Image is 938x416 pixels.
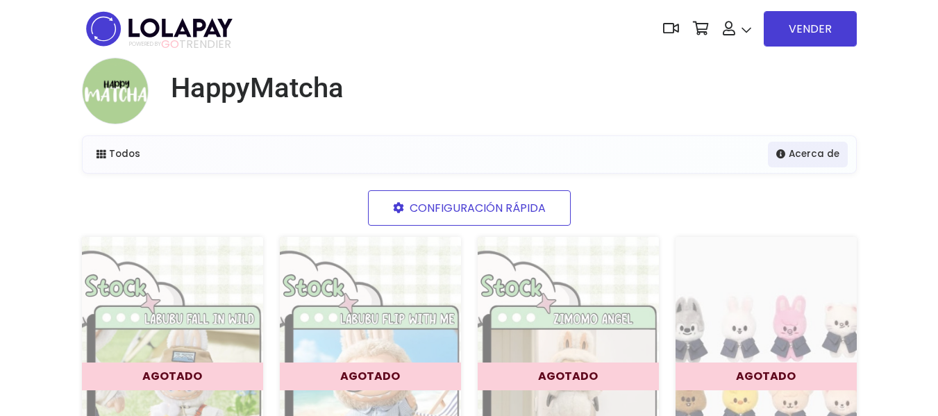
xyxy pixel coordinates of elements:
[478,363,659,390] div: AGOTADO
[88,142,149,167] a: Todos
[764,11,857,47] a: VENDER
[129,38,231,51] span: TRENDIER
[280,363,461,390] div: AGOTADO
[82,7,237,51] img: logo
[160,72,344,105] a: HappyMatcha
[129,40,161,48] span: POWERED BY
[768,142,848,167] a: Acerca de
[368,190,571,226] a: CONFIGURACIÓN RÁPIDA
[676,363,857,390] div: AGOTADO
[161,36,179,52] span: GO
[82,363,263,390] div: AGOTADO
[171,72,344,105] h1: HappyMatcha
